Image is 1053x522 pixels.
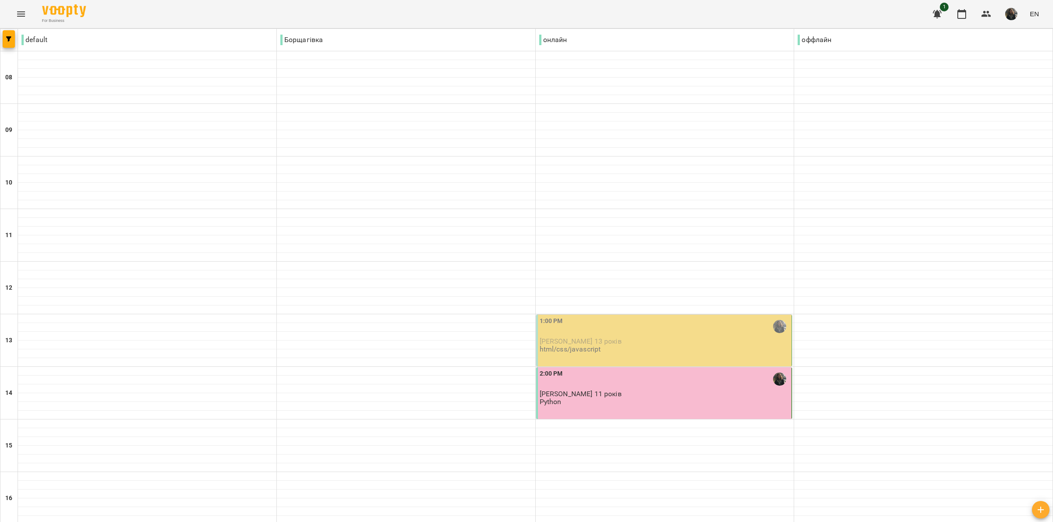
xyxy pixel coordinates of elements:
h6: 10 [5,178,12,188]
p: Python [540,398,562,405]
span: [PERSON_NAME] 11 років [540,390,622,398]
h6: 16 [5,494,12,503]
span: EN [1030,9,1039,18]
h6: 08 [5,73,12,82]
h6: 11 [5,231,12,240]
button: Add lesson [1032,501,1049,518]
img: 33f9a82ed513007d0552af73e02aac8a.jpg [1005,8,1017,20]
span: 1 [940,3,949,11]
button: EN [1026,6,1042,22]
img: Voopty Logo [42,4,86,17]
p: html/css/javascript [540,345,601,353]
p: оффлайн [798,35,831,45]
p: Борщагівка [280,35,323,45]
p: онлайн [539,35,567,45]
h6: 15 [5,441,12,451]
h6: 13 [5,336,12,345]
span: For Business [42,18,86,24]
label: 1:00 PM [540,316,563,326]
span: [PERSON_NAME] 13 років [540,337,622,345]
h6: 14 [5,388,12,398]
p: default [21,35,47,45]
h6: 12 [5,283,12,293]
img: Щербаков Максим [773,373,786,386]
label: 2:00 PM [540,369,563,379]
h6: 09 [5,125,12,135]
img: Щербаков Максим [773,320,786,333]
button: Menu [11,4,32,25]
